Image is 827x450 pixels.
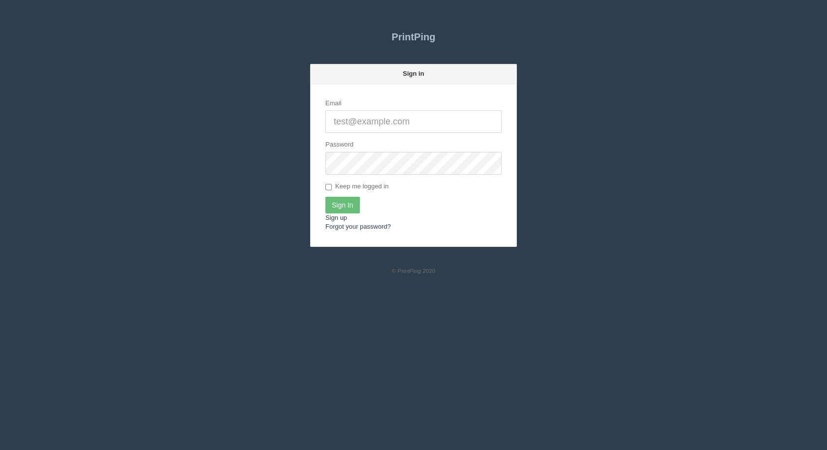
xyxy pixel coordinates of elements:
a: PrintPing [310,25,517,49]
a: Sign up [325,214,347,221]
label: Email [325,99,342,108]
input: test@example.com [325,110,502,133]
label: Password [325,140,353,150]
label: Keep me logged in [325,182,388,192]
input: Keep me logged in [325,184,332,190]
a: Forgot your password? [325,223,391,230]
small: © PrintPing 2020 [392,268,436,274]
strong: Sign in [403,70,424,77]
input: Sign In [325,197,360,213]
